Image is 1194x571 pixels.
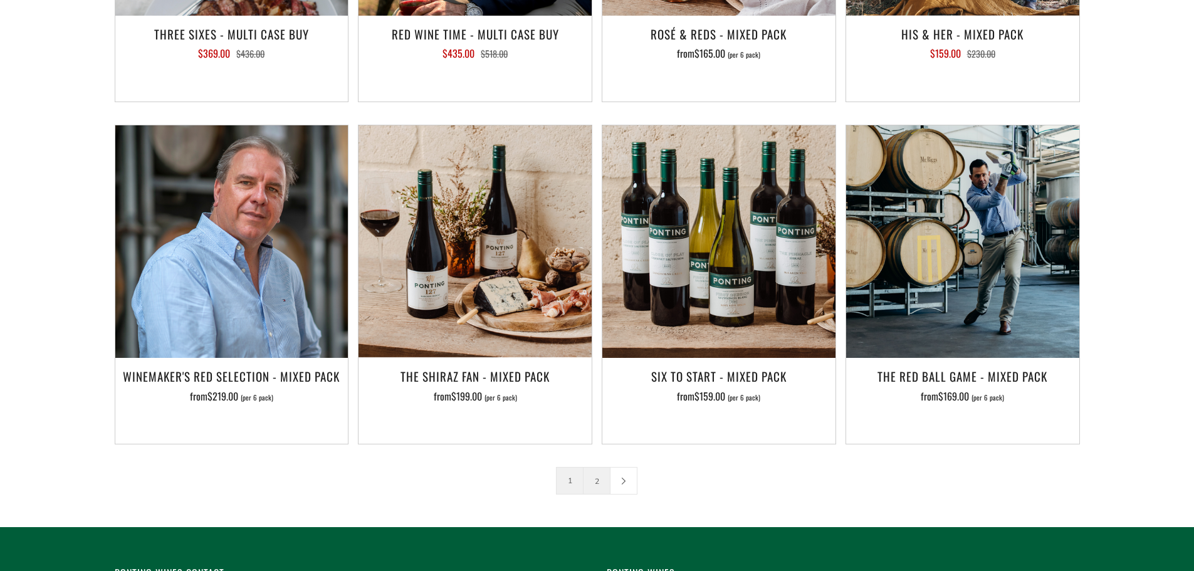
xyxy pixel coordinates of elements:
a: The Red Ball Game - Mixed Pack from$169.00 (per 6 pack) [846,365,1079,428]
a: Winemaker's Red Selection - Mixed Pack from$219.00 (per 6 pack) [115,365,348,428]
span: from [434,389,517,404]
span: $435.00 [443,46,474,61]
span: $169.00 [938,389,969,404]
span: $230.00 [967,47,995,60]
span: $518.00 [481,47,508,60]
span: $369.00 [198,46,230,61]
h3: Red Wine Time - Multi Case Buy [365,23,585,45]
span: (per 6 pack) [728,51,760,58]
h3: Three Sixes - Multi Case Buy [122,23,342,45]
h3: Rosé & Reds - Mixed Pack [609,23,829,45]
span: $436.00 [236,47,264,60]
h3: The Shiraz Fan - Mixed Pack [365,365,585,387]
span: from [921,389,1004,404]
span: 1 [556,467,584,495]
h3: The Red Ball Game - Mixed Pack [852,365,1073,387]
a: Three Sixes - Multi Case Buy $369.00 $436.00 [115,23,348,86]
a: 2 [584,468,610,494]
a: The Shiraz Fan - Mixed Pack from$199.00 (per 6 pack) [359,365,592,428]
span: $219.00 [207,389,238,404]
span: $159.00 [930,46,961,61]
h3: His & Her - Mixed Pack [852,23,1073,45]
span: from [677,389,760,404]
a: Rosé & Reds - Mixed Pack from$165.00 (per 6 pack) [602,23,835,86]
h3: Winemaker's Red Selection - Mixed Pack [122,365,342,387]
a: Six To Start - Mixed Pack from$159.00 (per 6 pack) [602,365,835,428]
span: $165.00 [694,46,725,61]
span: (per 6 pack) [728,394,760,401]
span: from [677,46,760,61]
h3: Six To Start - Mixed Pack [609,365,829,387]
span: $159.00 [694,389,725,404]
span: $199.00 [451,389,482,404]
span: (per 6 pack) [971,394,1004,401]
span: (per 6 pack) [484,394,517,401]
a: His & Her - Mixed Pack $159.00 $230.00 [846,23,1079,86]
span: (per 6 pack) [241,394,273,401]
span: from [190,389,273,404]
a: Red Wine Time - Multi Case Buy $435.00 $518.00 [359,23,592,86]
